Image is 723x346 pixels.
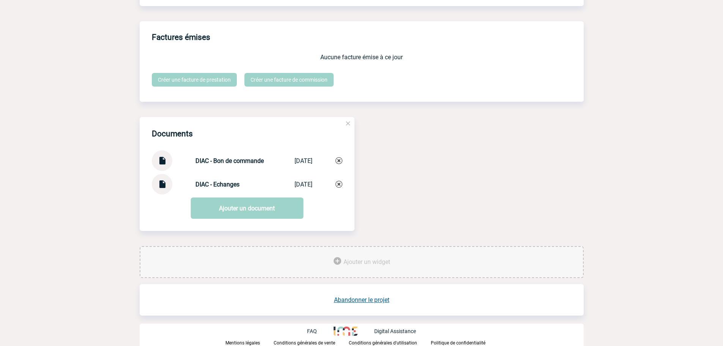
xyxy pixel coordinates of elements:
a: FAQ [307,327,334,335]
div: Ajouter des outils d'aide à la gestion de votre événement [140,246,584,278]
h4: Documents [152,129,193,138]
p: Digital Assistance [374,328,416,334]
p: Aucune facture émise à ce jour [152,54,572,61]
div: [DATE] [295,157,312,164]
img: http://www.idealmeetingsevents.fr/ [334,327,357,336]
a: Conditions générales d'utilisation [349,339,431,346]
p: Mentions légales [225,340,260,346]
a: Mentions légales [225,339,274,346]
a: Abandonner le projet [334,296,389,303]
strong: DIAC - Echanges [195,181,239,188]
a: Créer une facture de prestation [152,73,237,87]
img: close.png [345,120,351,127]
a: Politique de confidentialité [431,339,498,346]
p: Politique de confidentialité [431,340,485,346]
p: Conditions générales d'utilisation [349,340,417,346]
a: Ajouter un document [191,197,303,219]
div: [DATE] [295,181,312,188]
a: Créer une facture de commission [244,73,334,87]
span: Ajouter un widget [343,258,390,265]
strong: DIAC - Bon de commande [195,157,264,164]
h3: Factures émises [152,27,584,47]
p: Conditions générales de vente [274,340,335,346]
a: Conditions générales de vente [274,339,349,346]
img: Supprimer [336,157,342,164]
img: Supprimer [336,181,342,188]
p: FAQ [307,328,317,334]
